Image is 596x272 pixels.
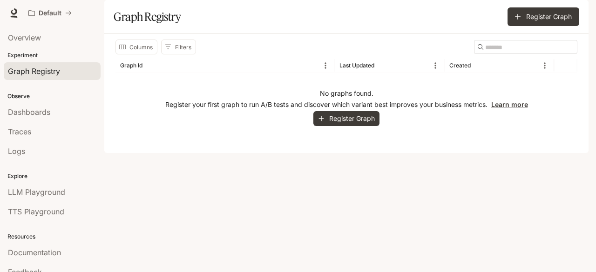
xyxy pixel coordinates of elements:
button: Sort [143,59,157,73]
button: Show filters [161,40,196,54]
button: Select columns [115,40,157,54]
p: No graphs found. [320,89,373,98]
button: Sort [375,59,389,73]
p: Register your first graph to run A/B tests and discover which variant best improves your business... [165,100,528,109]
button: Sort [472,59,486,73]
div: Last Updated [339,62,374,69]
button: Menu [428,59,442,73]
h1: Graph Registry [114,7,181,26]
p: Default [39,9,61,17]
button: All workspaces [24,4,76,22]
button: Menu [538,59,552,73]
button: Register Graph [313,111,379,126]
div: Search [474,40,577,54]
a: Learn more [491,100,528,108]
button: Register Graph [508,7,579,26]
button: Menu [318,59,332,73]
div: Created [449,62,471,69]
div: Graph Id [120,62,142,69]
